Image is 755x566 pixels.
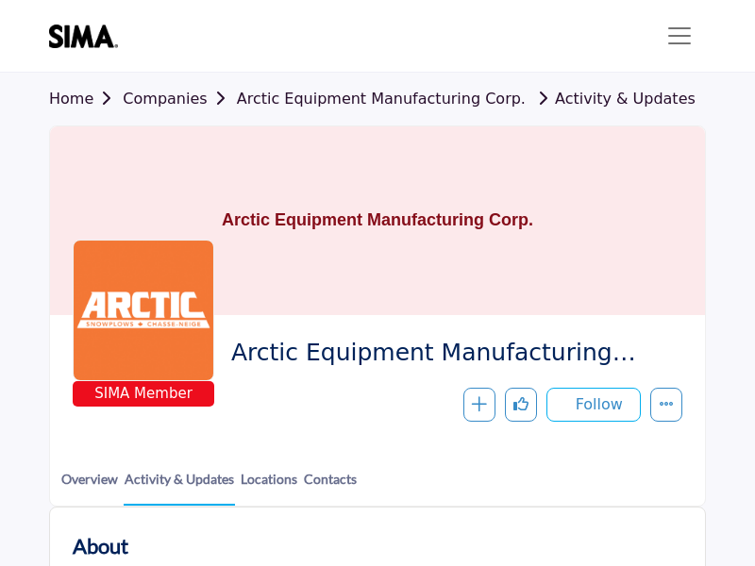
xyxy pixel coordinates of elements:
[124,469,235,506] a: Activity & Updates
[237,90,526,108] a: Arctic Equipment Manufacturing Corp.
[60,469,119,504] a: Overview
[650,388,682,422] button: More details
[222,126,533,315] h1: Arctic Equipment Manufacturing Corp.
[546,388,641,422] button: Follow
[76,383,210,405] span: SIMA Member
[240,469,298,504] a: Locations
[303,469,358,504] a: Contacts
[530,90,696,108] a: Activity & Updates
[505,388,537,422] button: Like
[653,17,706,55] button: Toggle navigation
[49,25,127,48] img: site Logo
[123,90,236,108] a: Companies
[73,530,128,561] h2: About
[49,90,123,108] a: Home
[231,338,668,369] span: Arctic Equipment Manufacturing Corp.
